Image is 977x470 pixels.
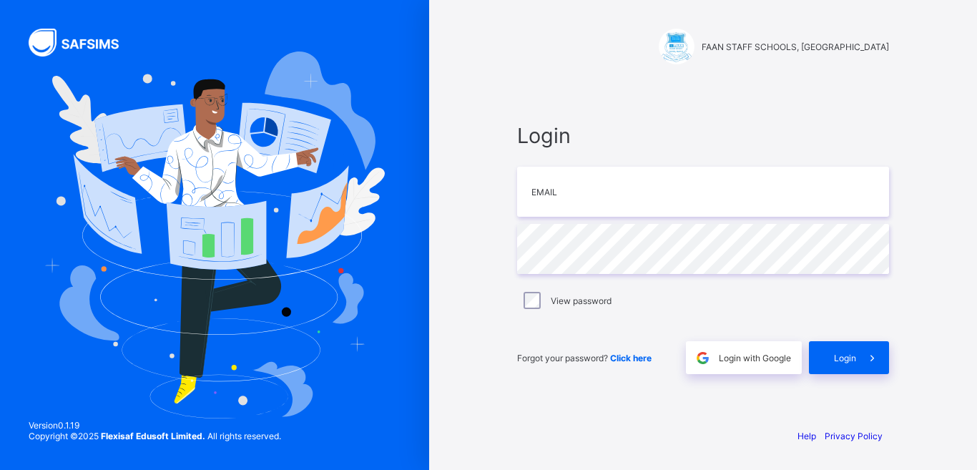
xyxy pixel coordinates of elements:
span: FAAN STAFF SCHOOLS, [GEOGRAPHIC_DATA] [702,41,889,52]
a: Help [797,431,816,441]
label: View password [551,295,612,306]
span: Copyright © 2025 All rights reserved. [29,431,281,441]
img: SAFSIMS Logo [29,29,136,57]
span: Login [517,123,889,148]
span: Login [834,353,856,363]
img: google.396cfc9801f0270233282035f929180a.svg [694,350,711,366]
span: Version 0.1.19 [29,420,281,431]
img: Hero Image [44,52,385,418]
a: Privacy Policy [825,431,883,441]
span: Forgot your password? [517,353,652,363]
strong: Flexisaf Edusoft Limited. [101,431,205,441]
span: Login with Google [719,353,791,363]
a: Click here [610,353,652,363]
